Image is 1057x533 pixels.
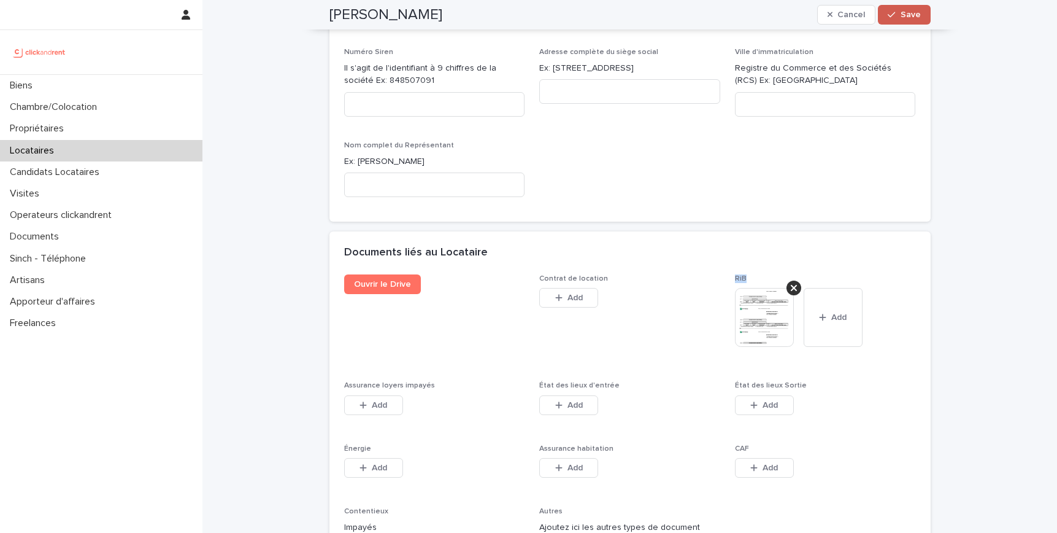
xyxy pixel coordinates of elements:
span: Add [372,464,387,472]
span: Add [763,464,778,472]
p: Visites [5,188,49,200]
p: Il s'agit de l'identifiant à 9 chiffres de la société Ex: 848507091 [344,62,525,88]
span: Ouvrir le Drive [354,280,411,289]
p: Apporteur d'affaires [5,296,105,308]
h2: [PERSON_NAME] [329,6,442,24]
button: Add [735,395,794,415]
span: Contentieux [344,508,388,515]
span: Add [372,401,387,410]
span: Assurance loyers impayés [344,382,435,389]
span: Nom complet du Représentant [344,142,454,149]
p: Ex: [STREET_ADDRESS] [539,62,720,75]
button: Add [344,458,403,478]
p: Operateurs clickandrent [5,209,121,221]
span: Cancel [837,10,865,19]
span: Add [763,401,778,410]
p: Artisans [5,274,55,286]
p: Locataires [5,145,64,157]
p: Candidats Locataires [5,166,109,178]
button: Save [878,5,930,25]
span: État des lieux d'entrée [539,382,620,389]
button: Cancel [817,5,876,25]
span: Autres [539,508,563,515]
h2: Documents liés au Locataire [344,246,488,260]
p: Chambre/Colocation [5,101,107,113]
span: Save [901,10,921,19]
p: Registre du Commerce et des Sociétés (RCS) Ex: [GEOGRAPHIC_DATA] [735,62,916,88]
button: Add [804,288,863,347]
p: Sinch - Téléphone [5,253,96,265]
button: Add [539,395,598,415]
span: Add [567,294,583,302]
button: Add [539,458,598,478]
span: Contrat de location [539,275,608,282]
img: UCB0brd3T0yccxBKYDjQ [10,40,69,64]
span: RiB [735,275,747,282]
span: Add [567,464,583,472]
span: CAF [735,445,749,453]
p: Ex: [PERSON_NAME] [344,155,525,168]
p: Freelances [5,317,66,329]
button: Add [344,395,403,415]
span: Énergie [344,445,371,453]
span: Add [831,313,847,322]
span: Numéro Siren [344,49,393,56]
a: Ouvrir le Drive [344,274,421,294]
button: Add [735,458,794,478]
span: Add [567,401,583,410]
p: Documents [5,231,69,243]
span: État des lieux Sortie [735,382,807,389]
span: Adresse complète du siège social [539,49,658,56]
span: Ville d'immatriculation [735,49,813,56]
button: Add [539,288,598,308]
span: Assurance habitation [539,445,613,453]
p: Biens [5,80,42,91]
p: Propriétaires [5,123,74,134]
